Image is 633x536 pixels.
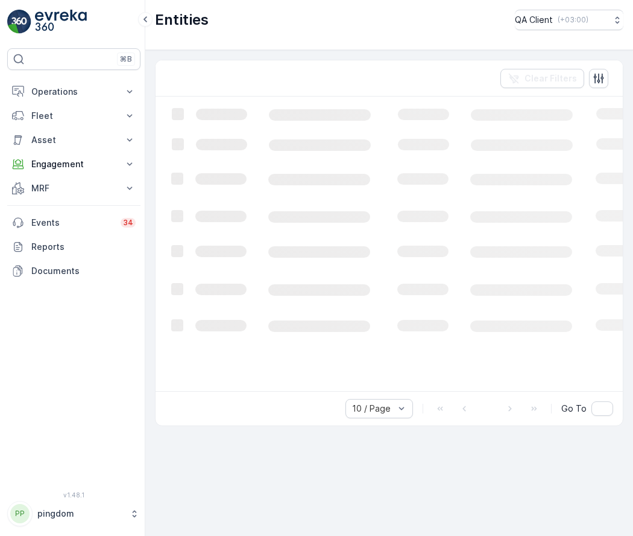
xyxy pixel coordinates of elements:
button: Fleet [7,104,140,128]
a: Events34 [7,211,140,235]
p: Fleet [31,110,116,122]
p: pingdom [37,508,124,520]
button: QA Client(+03:00) [515,10,623,30]
p: ⌘B [120,54,132,64]
span: Go To [561,403,587,415]
button: Operations [7,80,140,104]
p: Engagement [31,158,116,170]
p: Clear Filters [524,72,577,85]
div: PP [10,504,30,523]
p: QA Client [515,14,553,26]
button: PPpingdom [7,501,140,526]
button: Engagement [7,152,140,176]
p: Events [31,217,113,229]
img: logo_light-DOdMpM7g.png [35,10,87,34]
button: Clear Filters [500,69,584,88]
p: Asset [31,134,116,146]
a: Reports [7,235,140,259]
p: MRF [31,182,116,194]
p: Entities [155,10,209,30]
button: MRF [7,176,140,200]
img: logo [7,10,31,34]
span: v 1.48.1 [7,491,140,499]
p: Operations [31,86,116,98]
p: Reports [31,241,136,253]
p: 34 [123,218,133,228]
p: ( +03:00 ) [558,15,588,25]
a: Documents [7,259,140,283]
p: Documents [31,265,136,277]
button: Asset [7,128,140,152]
